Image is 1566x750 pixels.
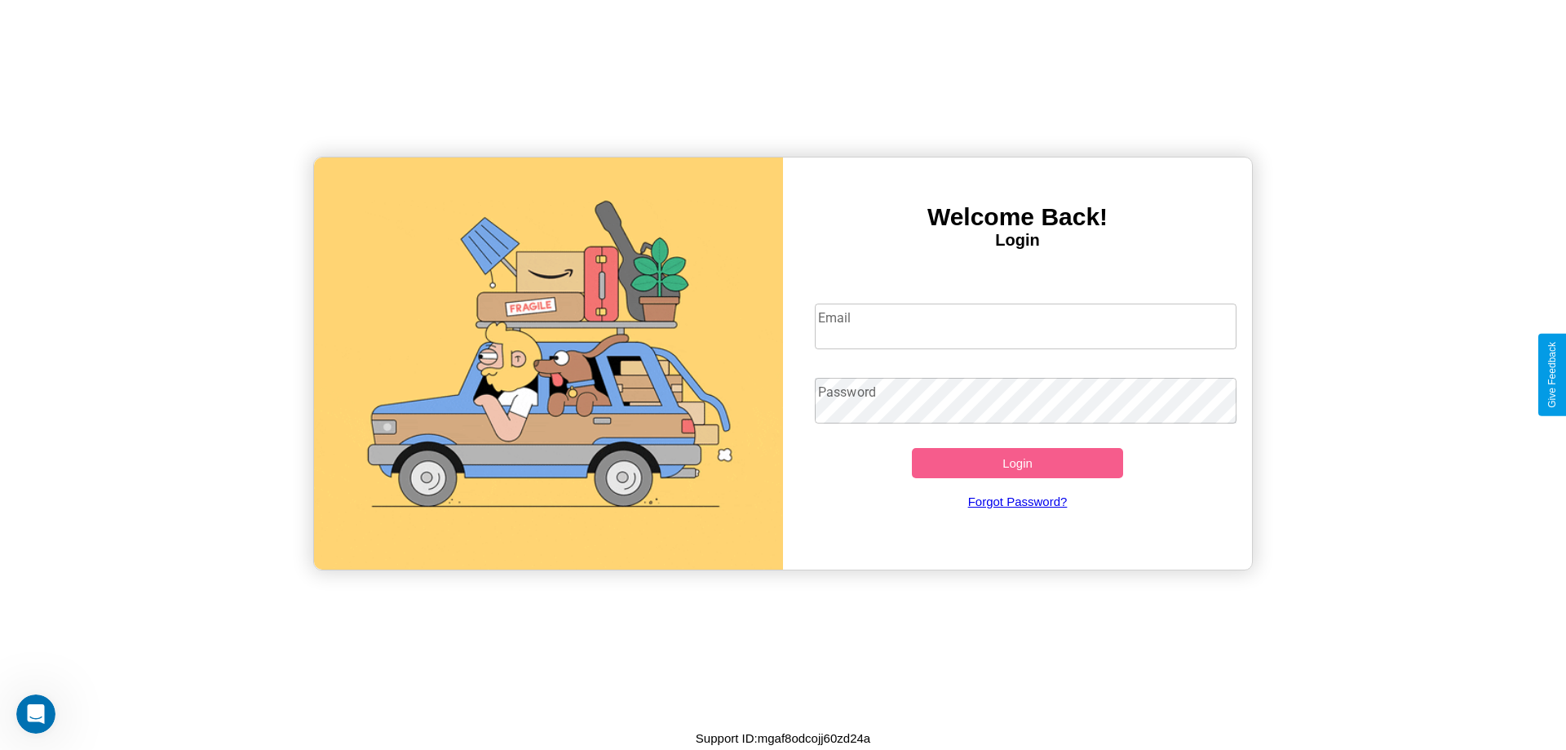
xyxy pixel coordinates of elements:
[16,695,55,734] iframe: Intercom live chat
[912,448,1123,478] button: Login
[807,478,1229,525] a: Forgot Password?
[314,158,783,570] img: gif
[1546,342,1558,408] div: Give Feedback
[783,231,1252,250] h4: Login
[783,203,1252,231] h3: Welcome Back!
[696,727,870,749] p: Support ID: mgaf8odcojj60zd24a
